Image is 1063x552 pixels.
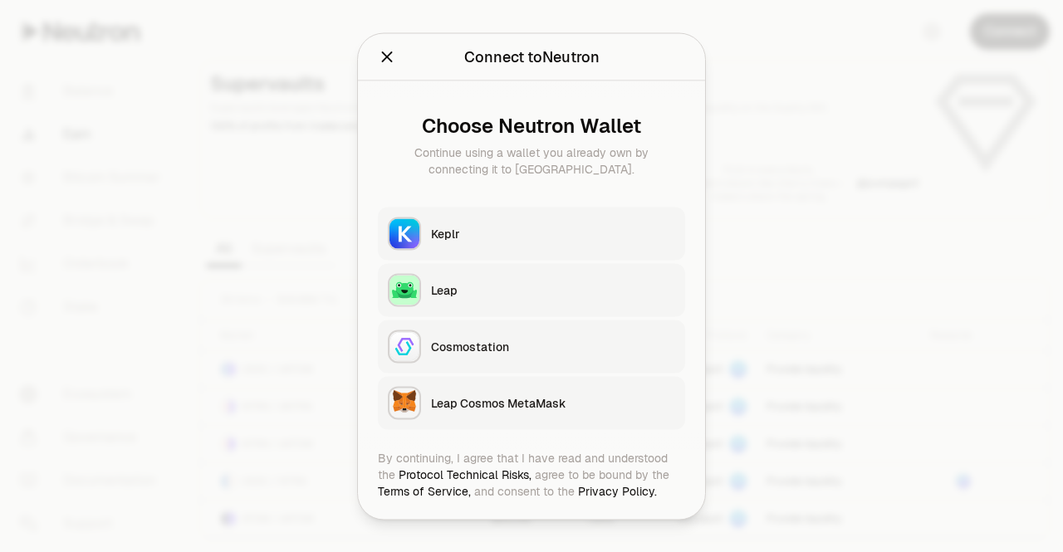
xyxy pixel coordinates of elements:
[378,376,685,429] button: Leap Cosmos MetaMaskLeap Cosmos MetaMask
[378,263,685,316] button: LeapLeap
[378,483,471,498] a: Terms of Service,
[464,45,600,68] div: Connect to Neutron
[391,114,672,137] div: Choose Neutron Wallet
[389,275,419,305] img: Leap
[378,207,685,260] button: KeplrKeplr
[378,45,396,68] button: Close
[389,218,419,248] img: Keplr
[378,449,685,499] div: By continuing, I agree that I have read and understood the agree to be bound by the and consent t...
[578,483,657,498] a: Privacy Policy.
[391,144,672,177] div: Continue using a wallet you already own by connecting it to [GEOGRAPHIC_DATA].
[389,388,419,418] img: Leap Cosmos MetaMask
[431,225,675,242] div: Keplr
[399,467,531,481] a: Protocol Technical Risks,
[431,281,675,298] div: Leap
[431,394,675,411] div: Leap Cosmos MetaMask
[378,320,685,373] button: CosmostationCosmostation
[431,338,675,354] div: Cosmostation
[389,331,419,361] img: Cosmostation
